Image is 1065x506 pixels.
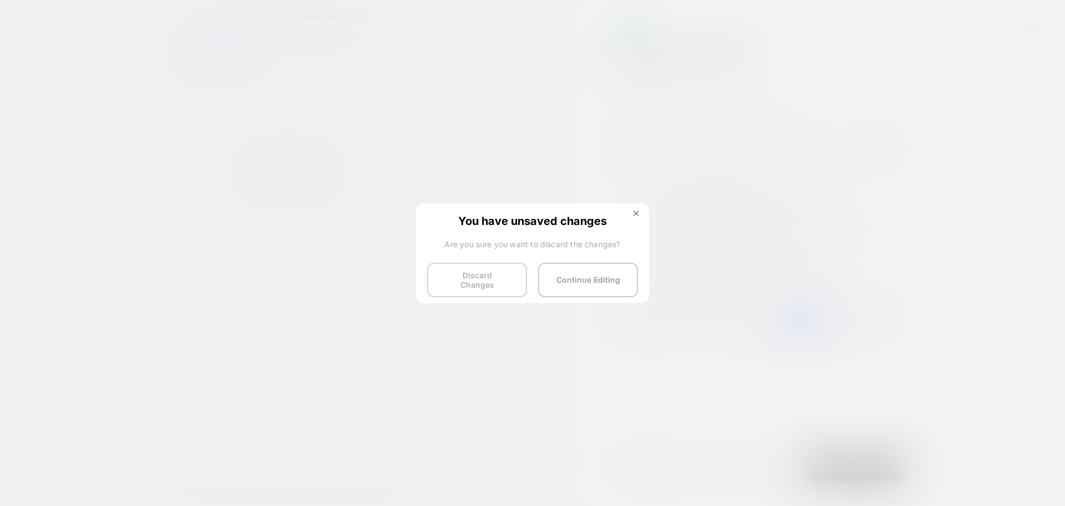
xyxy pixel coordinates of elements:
[75,130,145,142] span: PICK 4 FAVES
[538,263,638,297] button: Continue Editing
[427,239,638,249] span: Are you sure you want to discard the changes?
[633,211,639,216] img: close
[427,214,638,226] span: You have unsaved changes
[427,263,527,297] button: Discard Changes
